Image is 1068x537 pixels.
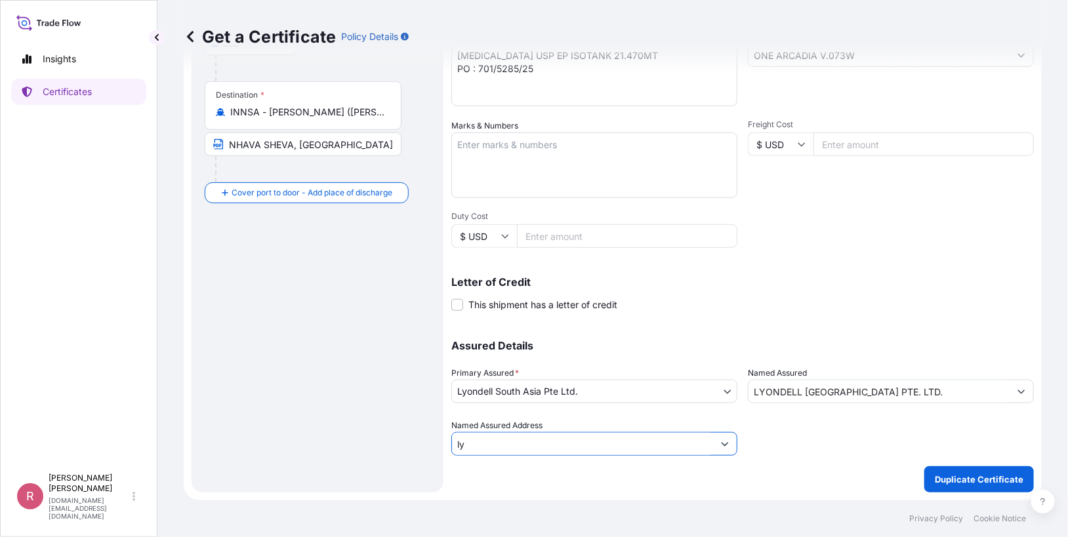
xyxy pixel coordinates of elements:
[11,46,146,72] a: Insights
[341,30,398,43] p: Policy Details
[49,496,130,520] p: [DOMAIN_NAME][EMAIL_ADDRESS][DOMAIN_NAME]
[935,473,1023,486] p: Duplicate Certificate
[451,367,519,380] span: Primary Assured
[749,380,1010,403] input: Assured Name
[451,340,1034,351] p: Assured Details
[26,490,34,503] span: R
[974,513,1026,524] a: Cookie Notice
[452,432,713,456] input: Named Assured Address
[184,26,336,47] p: Get a Certificate
[451,419,543,432] label: Named Assured Address
[813,132,1034,156] input: Enter amount
[909,513,963,524] a: Privacy Policy
[1010,380,1033,403] button: Show suggestions
[468,298,617,311] span: This shipment has a letter of credit
[451,277,1034,287] p: Letter of Credit
[457,385,578,398] span: Lyondell South Asia Pte Ltd.
[713,432,737,456] button: Show suggestions
[748,119,1034,130] span: Freight Cost
[232,186,392,199] span: Cover port to door - Add place of discharge
[451,119,518,132] label: Marks & Numbers
[205,182,409,203] button: Cover port to door - Add place of discharge
[230,106,385,119] input: Destination
[451,380,737,403] button: Lyondell South Asia Pte Ltd.
[49,473,130,494] p: [PERSON_NAME] [PERSON_NAME]
[11,79,146,105] a: Certificates
[748,367,807,380] label: Named Assured
[43,85,92,98] p: Certificates
[517,224,737,248] input: Enter amount
[216,90,264,100] div: Destination
[451,211,737,222] span: Duty Cost
[205,132,401,156] input: Text to appear on certificate
[924,466,1034,492] button: Duplicate Certificate
[43,52,76,66] p: Insights
[451,43,737,106] textarea: [MEDICAL_DATA] USP EP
